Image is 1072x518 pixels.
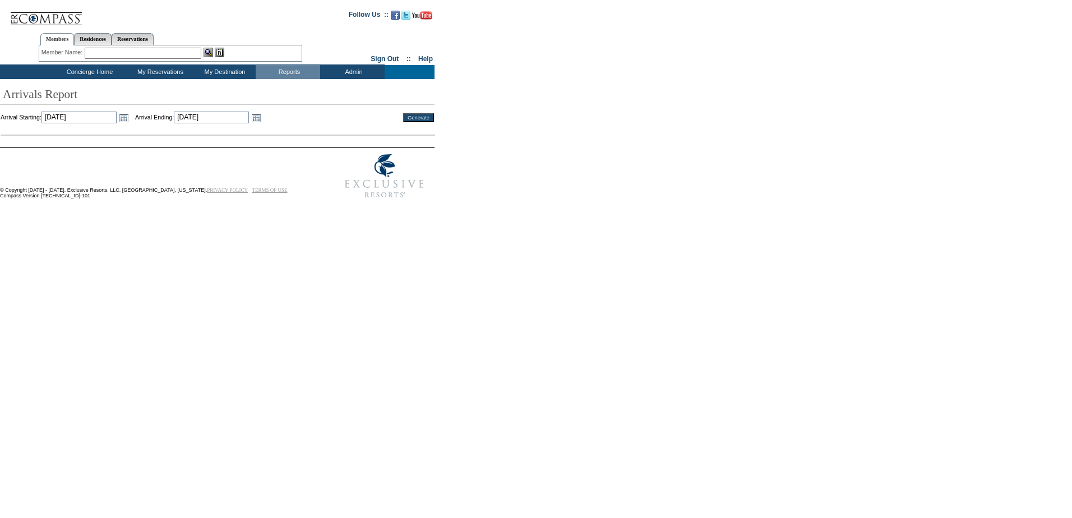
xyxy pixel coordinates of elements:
td: Follow Us :: [349,10,389,23]
a: TERMS OF USE [252,187,288,193]
img: Compass Home [10,3,82,26]
td: My Destination [191,65,256,79]
img: Follow us on Twitter [401,11,410,20]
img: Exclusive Resorts [334,148,435,204]
td: Admin [320,65,385,79]
a: Open the calendar popup. [250,112,262,124]
td: Concierge Home [50,65,127,79]
a: Residences [74,33,112,45]
a: PRIVACY POLICY [207,187,248,193]
a: Open the calendar popup. [118,112,130,124]
a: Sign Out [371,55,399,63]
img: Subscribe to our YouTube Channel [412,11,432,20]
a: Members [40,33,75,45]
a: Follow us on Twitter [401,14,410,21]
td: Reports [256,65,320,79]
div: Member Name: [41,48,85,57]
a: Reservations [112,33,154,45]
img: Reservations [215,48,224,57]
input: Generate [403,113,434,122]
td: Arrival Starting: Arrival Ending: [1,112,388,124]
span: :: [406,55,411,63]
a: Subscribe to our YouTube Channel [412,14,432,21]
a: Help [418,55,433,63]
td: My Reservations [127,65,191,79]
a: Become our fan on Facebook [391,14,400,21]
img: Become our fan on Facebook [391,11,400,20]
img: View [204,48,213,57]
